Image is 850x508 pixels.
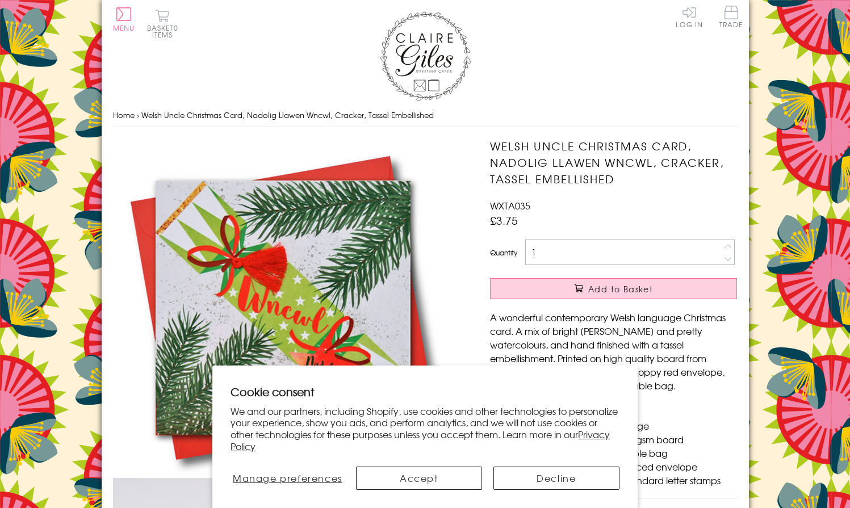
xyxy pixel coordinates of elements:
a: Home [113,110,135,120]
span: Menu [113,23,135,33]
button: Manage preferences [231,467,344,490]
img: Claire Giles Greetings Cards [380,11,471,101]
nav: breadcrumbs [113,104,738,127]
span: Add to Basket [588,283,653,295]
span: Welsh Uncle Christmas Card, Nadolig Llawen Wncwl, Cracker, Tassel Embellished [141,110,434,120]
h1: Welsh Uncle Christmas Card, Nadolig Llawen Wncwl, Cracker, Tassel Embellished [490,138,737,187]
img: Welsh Uncle Christmas Card, Nadolig Llawen Wncwl, Cracker, Tassel Embellished [113,138,454,478]
a: Log In [676,6,703,28]
a: Trade [719,6,743,30]
p: A wonderful contemporary Welsh language Christmas card. A mix of bright [PERSON_NAME] and pretty ... [490,310,737,392]
button: Menu [113,7,135,31]
span: › [137,110,139,120]
button: Basket0 items [147,9,178,38]
span: WXTA035 [490,199,530,212]
span: £3.75 [490,212,518,228]
label: Quantity [490,247,517,258]
span: Manage preferences [233,471,342,485]
span: Trade [719,6,743,28]
button: Decline [493,467,619,490]
a: Privacy Policy [231,427,610,453]
button: Accept [356,467,482,490]
span: 0 items [152,23,178,40]
p: We and our partners, including Shopify, use cookies and other technologies to personalize your ex... [231,405,619,452]
button: Add to Basket [490,278,737,299]
h2: Cookie consent [231,384,619,400]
